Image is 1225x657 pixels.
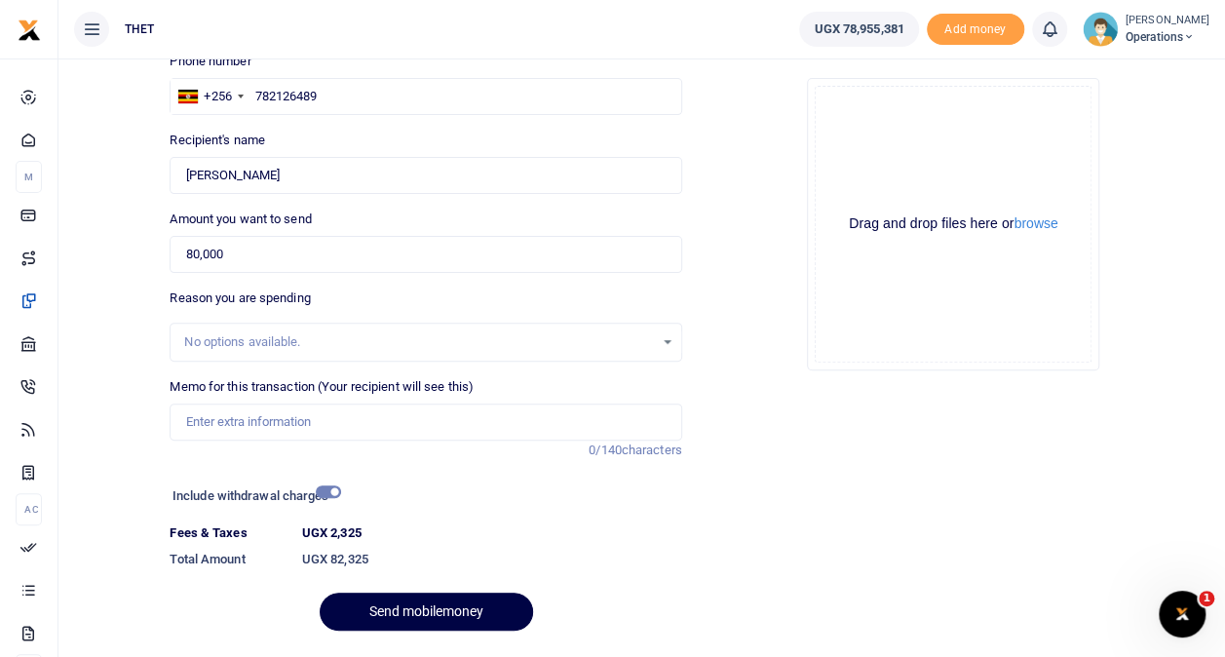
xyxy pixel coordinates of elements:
[1126,13,1209,29] small: [PERSON_NAME]
[16,493,42,525] li: Ac
[170,377,474,397] label: Memo for this transaction (Your recipient will see this)
[1199,591,1214,606] span: 1
[170,131,265,150] label: Recipient's name
[622,443,682,457] span: characters
[117,20,162,38] span: THET
[170,157,681,194] input: MTN & Airtel numbers are validated
[1159,591,1206,638] iframe: Intercom live chat
[171,79,249,114] div: Uganda: +256
[170,52,250,71] label: Phone number
[18,19,41,42] img: logo-small
[172,488,332,504] h6: Include withdrawal charges
[184,332,653,352] div: No options available.
[807,78,1099,370] div: File Uploader
[302,523,362,543] label: UGX 2,325
[162,523,293,543] dt: Fees & Taxes
[589,443,622,457] span: 0/140
[1083,12,1209,47] a: profile-user [PERSON_NAME] Operations
[1083,12,1118,47] img: profile-user
[170,404,681,441] input: Enter extra information
[814,19,903,39] span: UGX 78,955,381
[18,21,41,36] a: logo-small logo-large logo-large
[927,14,1024,46] span: Add money
[799,12,918,47] a: UGX 78,955,381
[791,12,926,47] li: Wallet ballance
[1126,28,1209,46] span: Operations
[16,161,42,193] li: M
[302,552,682,567] h6: UGX 82,325
[320,593,533,631] button: Send mobilemoney
[204,87,231,106] div: +256
[170,210,311,229] label: Amount you want to send
[927,14,1024,46] li: Toup your wallet
[1014,216,1057,230] button: browse
[927,20,1024,35] a: Add money
[816,214,1091,233] div: Drag and drop files here or
[170,552,286,567] h6: Total Amount
[170,78,681,115] input: Enter phone number
[170,289,310,308] label: Reason you are spending
[170,236,681,273] input: UGX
